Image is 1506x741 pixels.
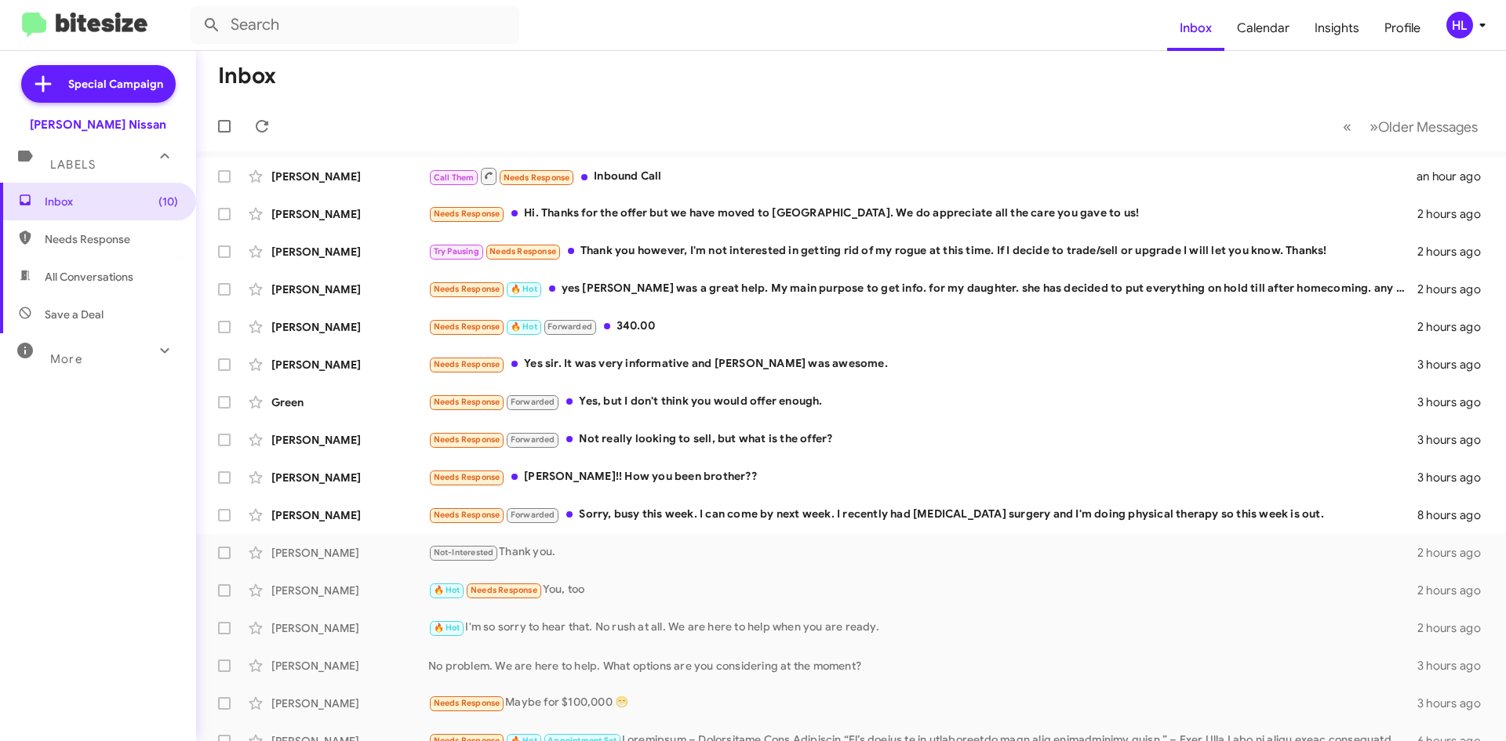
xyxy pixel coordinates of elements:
[271,696,428,711] div: [PERSON_NAME]
[271,507,428,523] div: [PERSON_NAME]
[507,508,558,523] span: Forwarded
[1417,620,1493,636] div: 2 hours ago
[1417,583,1493,598] div: 2 hours ago
[1417,357,1493,372] div: 3 hours ago
[68,76,163,92] span: Special Campaign
[45,307,104,322] span: Save a Deal
[434,246,479,256] span: Try Pausing
[428,166,1417,186] div: Inbound Call
[428,658,1417,674] div: No problem. We are here to help. What options are you considering at the moment?
[428,581,1417,599] div: You, too
[434,321,500,332] span: Needs Response
[434,209,500,219] span: Needs Response
[428,619,1417,637] div: I'm so sorry to hear that. No rush at all. We are here to help when you are ready.
[1417,696,1493,711] div: 3 hours ago
[45,269,133,285] span: All Conversations
[1417,545,1493,561] div: 2 hours ago
[271,394,428,410] div: Green
[1333,111,1361,143] button: Previous
[507,433,558,448] span: Forwarded
[271,319,428,335] div: [PERSON_NAME]
[428,318,1417,336] div: 340.00
[1417,432,1493,448] div: 3 hours ago
[1446,12,1473,38] div: HL
[544,320,596,335] span: Forwarded
[428,543,1417,561] div: Thank you.
[507,395,558,410] span: Forwarded
[1433,12,1489,38] button: HL
[434,585,460,595] span: 🔥 Hot
[1417,244,1493,260] div: 2 hours ago
[511,321,537,332] span: 🔥 Hot
[1378,118,1478,136] span: Older Messages
[1167,5,1224,51] a: Inbox
[218,64,276,89] h1: Inbox
[190,6,519,44] input: Search
[1417,206,1493,222] div: 2 hours ago
[434,359,500,369] span: Needs Response
[21,65,176,103] a: Special Campaign
[1417,394,1493,410] div: 3 hours ago
[1417,470,1493,485] div: 3 hours ago
[434,173,475,183] span: Call Them
[158,194,178,209] span: (10)
[434,434,500,445] span: Needs Response
[428,506,1417,524] div: Sorry, busy this week. I can come by next week. I recently had [MEDICAL_DATA] surgery and I'm doi...
[1417,507,1493,523] div: 8 hours ago
[271,658,428,674] div: [PERSON_NAME]
[1224,5,1302,51] a: Calendar
[271,470,428,485] div: [PERSON_NAME]
[428,355,1417,373] div: Yes sir. It was very informative and [PERSON_NAME] was awesome.
[1417,169,1493,184] div: an hour ago
[489,246,556,256] span: Needs Response
[434,510,500,520] span: Needs Response
[271,545,428,561] div: [PERSON_NAME]
[271,357,428,372] div: [PERSON_NAME]
[504,173,570,183] span: Needs Response
[428,205,1417,223] div: Hi. Thanks for the offer but we have moved to [GEOGRAPHIC_DATA]. We do appreciate all the care yo...
[271,583,428,598] div: [PERSON_NAME]
[511,284,537,294] span: 🔥 Hot
[271,282,428,297] div: [PERSON_NAME]
[434,698,500,708] span: Needs Response
[1370,117,1378,136] span: »
[471,585,537,595] span: Needs Response
[30,117,166,133] div: [PERSON_NAME] Nissan
[271,206,428,222] div: [PERSON_NAME]
[434,547,494,558] span: Not-Interested
[434,397,500,407] span: Needs Response
[1417,319,1493,335] div: 2 hours ago
[1360,111,1487,143] button: Next
[428,242,1417,260] div: Thank you however, I'm not interested in getting rid of my rogue at this time. If I decide to tra...
[1343,117,1351,136] span: «
[434,472,500,482] span: Needs Response
[50,158,96,172] span: Labels
[271,432,428,448] div: [PERSON_NAME]
[45,231,178,247] span: Needs Response
[271,169,428,184] div: [PERSON_NAME]
[434,623,460,633] span: 🔥 Hot
[50,352,82,366] span: More
[434,284,500,294] span: Needs Response
[428,430,1417,449] div: Not really looking to sell, but what is the offer?
[271,620,428,636] div: [PERSON_NAME]
[271,244,428,260] div: [PERSON_NAME]
[1417,658,1493,674] div: 3 hours ago
[1302,5,1372,51] a: Insights
[1372,5,1433,51] a: Profile
[428,280,1417,298] div: yes [PERSON_NAME] was a great help. My main purpose to get info. for my daughter. she has decided...
[428,393,1417,411] div: Yes, but I don't think you would offer enough.
[1417,282,1493,297] div: 2 hours ago
[428,694,1417,712] div: Maybe for $100,000 😁
[428,468,1417,486] div: [PERSON_NAME]!! How you been brother??
[1334,111,1487,143] nav: Page navigation example
[45,194,178,209] span: Inbox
